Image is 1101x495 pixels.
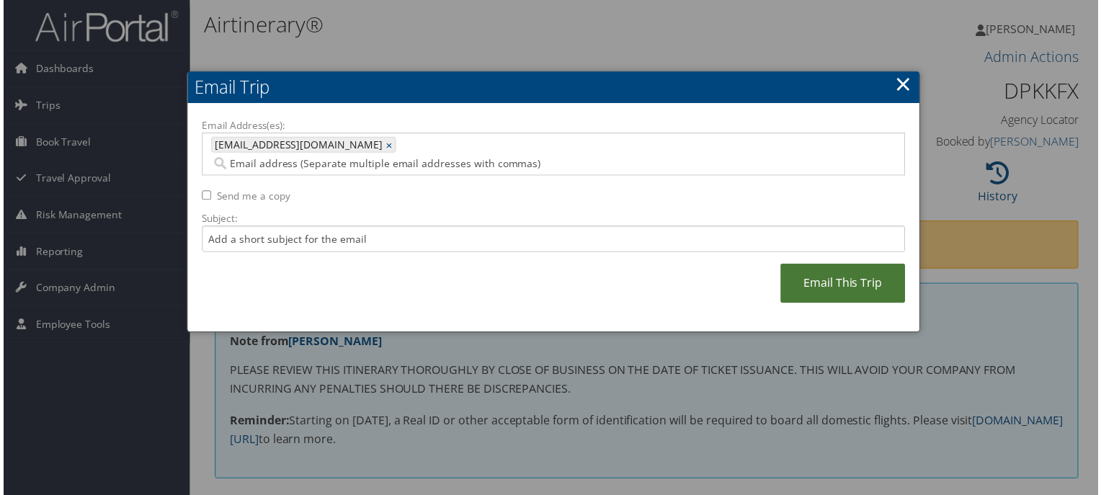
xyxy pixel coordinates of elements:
input: Add a short subject for the email [200,227,907,254]
a: × [897,70,914,99]
input: Email address (Separate multiple email addresses with commas) [209,157,739,171]
a: Email This Trip [782,265,907,305]
label: Email Address(es): [200,119,907,133]
label: Subject: [200,213,907,227]
h2: Email Trip [185,72,922,104]
label: Send me a copy [215,190,288,205]
a: × [385,138,394,153]
span: [EMAIL_ADDRESS][DOMAIN_NAME] [210,138,381,153]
